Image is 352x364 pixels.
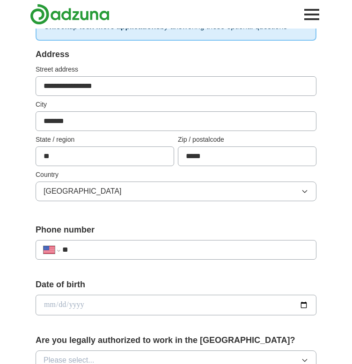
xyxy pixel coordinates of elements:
[36,170,316,180] label: Country
[301,4,322,25] button: Toggle main navigation menu
[36,334,316,347] label: Are you legally authorized to work in the [GEOGRAPHIC_DATA]?
[36,182,316,201] button: [GEOGRAPHIC_DATA]
[36,135,174,145] label: State / region
[178,135,316,145] label: Zip / postalcode
[36,48,316,61] div: Address
[44,186,122,197] span: [GEOGRAPHIC_DATA]
[36,100,316,109] label: City
[36,224,316,236] label: Phone number
[36,65,316,74] label: Street address
[36,278,316,291] label: Date of birth
[30,4,110,25] img: Adzuna logo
